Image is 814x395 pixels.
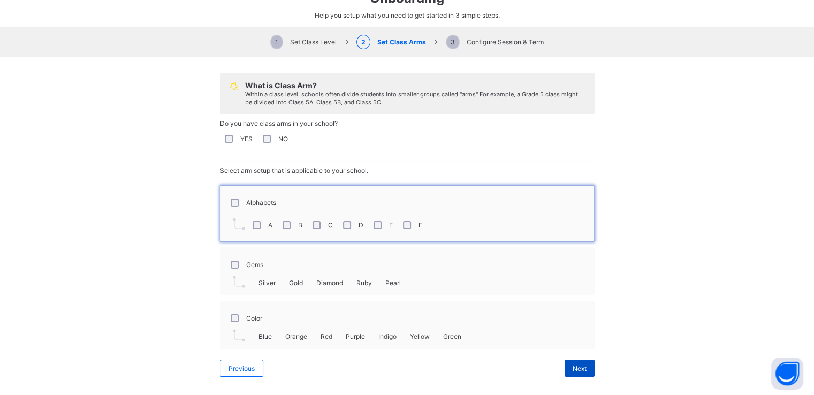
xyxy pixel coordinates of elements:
[233,329,245,341] img: pointer.7d5efa4dba55a2dde3e22c45d215a0de.svg
[385,279,401,287] span: Pearl
[346,332,365,340] span: Purple
[233,218,245,230] img: pointer.7d5efa4dba55a2dde3e22c45d215a0de.svg
[258,279,276,287] span: Silver
[315,11,500,19] span: Help you setup what you need to get started in 3 simple steps.
[446,38,544,46] span: Configure Session & Term
[573,364,587,373] span: Next
[285,332,307,340] span: Orange
[258,332,272,340] span: Blue
[410,332,430,340] span: Yellow
[246,199,276,207] label: Alphabets
[389,221,393,229] label: E
[328,221,333,229] label: C
[356,35,370,49] span: 2
[246,261,263,269] label: Gems
[278,135,288,143] label: NO
[245,81,317,90] span: What is Class Arm?
[321,332,332,340] span: Red
[233,276,245,288] img: pointer.7d5efa4dba55a2dde3e22c45d215a0de.svg
[270,35,283,49] span: 1
[240,135,253,143] label: YES
[229,364,255,373] span: Previous
[220,119,338,127] span: Do you have class arms in your school?
[356,279,372,287] span: Ruby
[270,38,337,46] span: Set Class Level
[298,221,302,229] label: B
[356,38,426,46] span: Set Class Arms
[245,90,578,106] span: Within a class level, schools often divide students into smaller groups called "arms" For example...
[220,166,368,174] span: Select arm setup that is applicable to your school.
[419,221,422,229] label: F
[316,279,343,287] span: Diamond
[446,35,460,49] span: 3
[443,332,461,340] span: Green
[378,332,397,340] span: Indigo
[268,221,272,229] label: A
[289,279,303,287] span: Gold
[246,314,262,322] label: Color
[771,358,803,390] button: Open asap
[359,221,363,229] label: D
